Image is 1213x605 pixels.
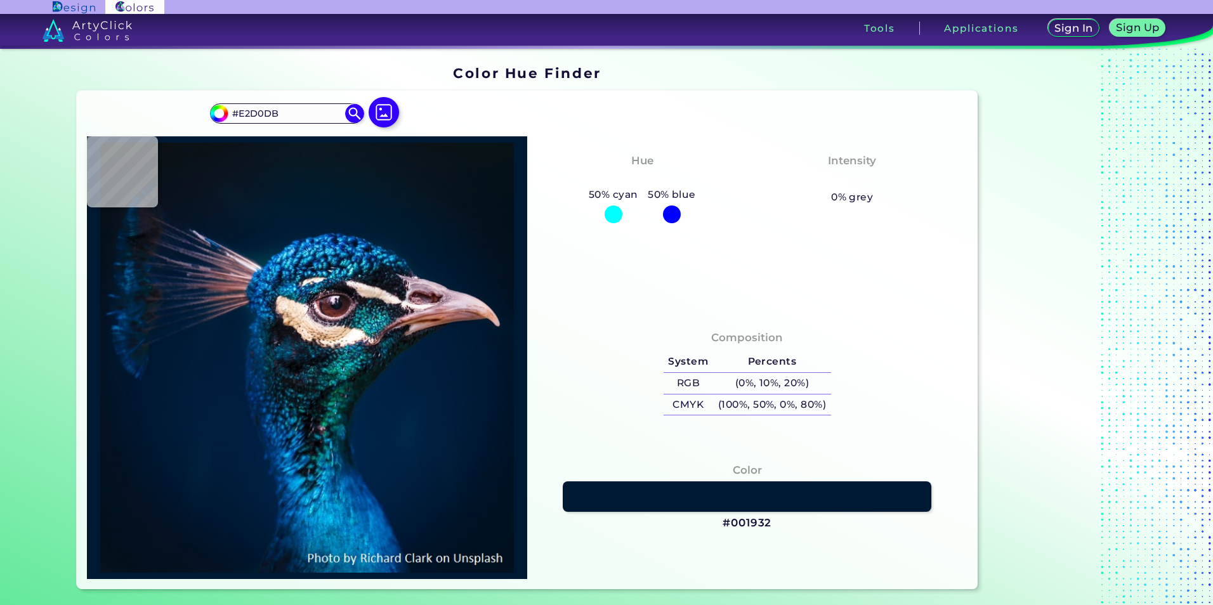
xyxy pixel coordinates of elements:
img: img_pavlin.jpg [93,143,521,573]
h3: Tools [864,23,895,33]
img: ArtyClick Design logo [53,1,95,13]
h5: CMYK [664,394,713,415]
h5: Sign In [1055,23,1093,33]
h3: Applications [944,23,1018,33]
a: Sign In [1048,19,1099,37]
h5: 50% blue [643,186,700,203]
h4: Hue [631,152,653,170]
h5: Percents [713,351,831,372]
iframe: Advertisement [983,61,1141,594]
h5: 0% grey [831,189,873,205]
h5: (0%, 10%, 20%) [713,373,831,394]
h4: Composition [711,329,783,347]
img: icon search [345,104,364,123]
h1: Color Hue Finder [453,63,601,82]
img: icon picture [369,97,399,127]
h3: #001932 [723,516,771,531]
a: Sign Up [1110,19,1165,37]
h4: Intensity [828,152,876,170]
img: logo_artyclick_colors_white.svg [43,19,132,42]
h3: Vibrant [825,172,880,187]
h5: RGB [664,373,713,394]
input: type color.. [228,105,346,122]
h5: 50% cyan [584,186,643,203]
h5: (100%, 50%, 0%, 80%) [713,394,831,415]
h5: System [664,351,713,372]
h3: Cyan-Blue [606,172,678,187]
h5: Sign Up [1116,22,1159,32]
h4: Color [733,461,762,479]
